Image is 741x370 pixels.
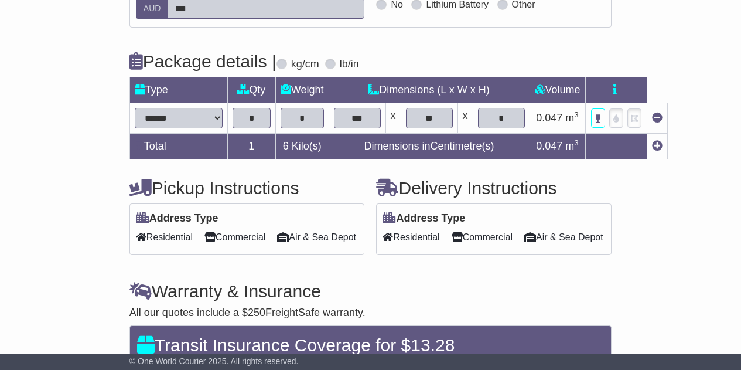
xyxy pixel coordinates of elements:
[452,228,513,246] span: Commercial
[340,58,359,71] label: lb/in
[376,178,612,198] h4: Delivery Instructions
[385,103,401,134] td: x
[136,228,193,246] span: Residential
[129,134,227,159] td: Total
[248,307,265,318] span: 250
[524,228,603,246] span: Air & Sea Depot
[565,112,579,124] span: m
[283,140,289,152] span: 6
[277,228,356,246] span: Air & Sea Depot
[129,52,276,71] h4: Package details |
[275,134,329,159] td: Kilo(s)
[457,103,473,134] td: x
[652,112,663,124] a: Remove this item
[129,77,227,103] td: Type
[383,228,439,246] span: Residential
[383,212,465,225] label: Address Type
[574,138,579,147] sup: 3
[129,307,612,320] div: All our quotes include a $ FreightSafe warranty.
[204,228,265,246] span: Commercial
[565,140,579,152] span: m
[129,178,365,198] h4: Pickup Instructions
[275,77,329,103] td: Weight
[129,357,299,366] span: © One World Courier 2025. All rights reserved.
[329,77,530,103] td: Dimensions (L x W x H)
[652,140,663,152] a: Add new item
[129,281,612,301] h4: Warranty & Insurance
[574,110,579,119] sup: 3
[227,134,275,159] td: 1
[411,335,455,355] span: 13.28
[329,134,530,159] td: Dimensions in Centimetre(s)
[530,77,585,103] td: Volume
[136,212,218,225] label: Address Type
[291,58,319,71] label: kg/cm
[137,335,604,355] h4: Transit Insurance Coverage for $
[227,77,275,103] td: Qty
[536,140,562,152] span: 0.047
[536,112,562,124] span: 0.047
